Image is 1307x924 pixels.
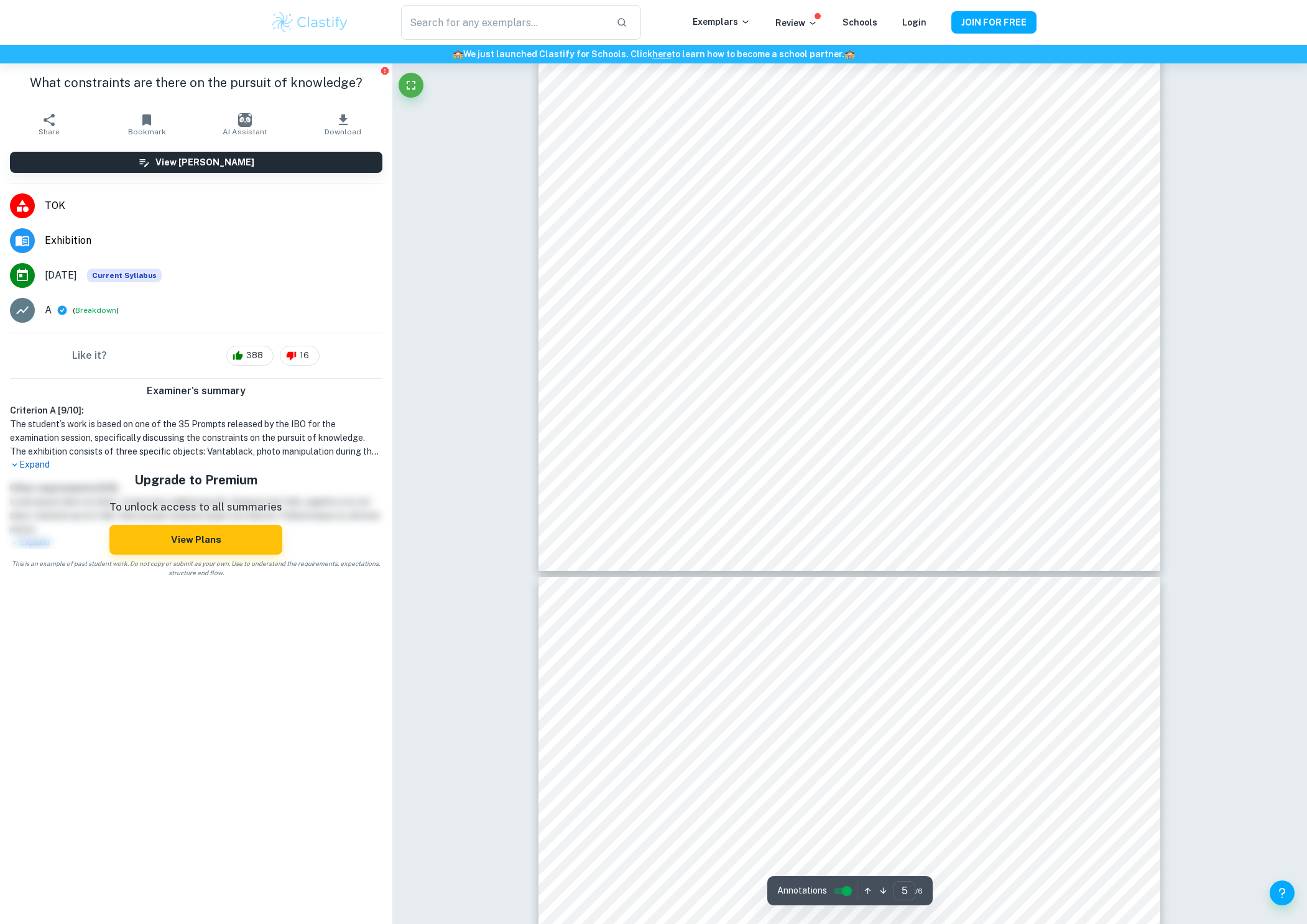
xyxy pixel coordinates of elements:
p: Expand [10,458,382,471]
span: Exhibition [45,233,382,248]
a: here [652,49,672,59]
div: 16 [280,346,320,366]
img: Clastify logo [270,10,349,35]
a: Login [902,17,926,27]
button: View Plans [109,525,282,555]
h6: Like it? [72,348,107,363]
p: A [45,303,52,318]
h6: View [PERSON_NAME] [155,155,254,169]
span: TOK [45,198,382,213]
h1: What constraints are there on the pursuit of knowledge? [10,73,382,92]
a: Schools [843,17,877,27]
button: Fullscreen [399,73,423,98]
h1: The student’s work is based on one of the 35 Prompts released by the IBO for the examination sess... [10,417,382,458]
h6: Criterion A [ 9 / 10 ]: [10,404,382,417]
h5: Upgrade to Premium [109,471,282,489]
button: Download [294,107,392,142]
span: Annotations [777,884,827,897]
span: AI Assistant [223,127,267,136]
span: 388 [239,349,270,362]
p: Review [775,16,818,30]
div: 388 [226,346,274,366]
span: Bookmark [128,127,166,136]
button: View [PERSON_NAME] [10,152,382,173]
h6: We just launched Clastify for Schools. Click to learn how to become a school partner. [2,47,1305,61]
input: Search for any exemplars... [401,5,606,40]
span: 🏫 [453,49,463,59]
button: Breakdown [75,305,116,316]
span: 🏫 [844,49,855,59]
p: Exemplars [693,15,750,29]
img: AI Assistant [238,113,252,127]
span: Share [39,127,60,136]
p: To unlock access to all summaries [109,499,282,515]
div: This exemplar is based on the current syllabus. Feel free to refer to it for inspiration/ideas wh... [87,269,162,282]
span: ( ) [73,305,119,316]
button: JOIN FOR FREE [951,11,1037,34]
button: Bookmark [98,107,196,142]
button: Report issue [381,66,390,75]
span: Current Syllabus [87,269,162,282]
span: [DATE] [45,268,77,283]
button: AI Assistant [196,107,294,142]
span: Download [325,127,361,136]
h6: Examiner's summary [5,384,387,399]
span: 16 [293,349,316,362]
button: Help and Feedback [1270,880,1295,905]
span: / 6 [915,885,923,897]
span: This is an example of past student work. Do not copy or submit as your own. Use to understand the... [5,559,387,578]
